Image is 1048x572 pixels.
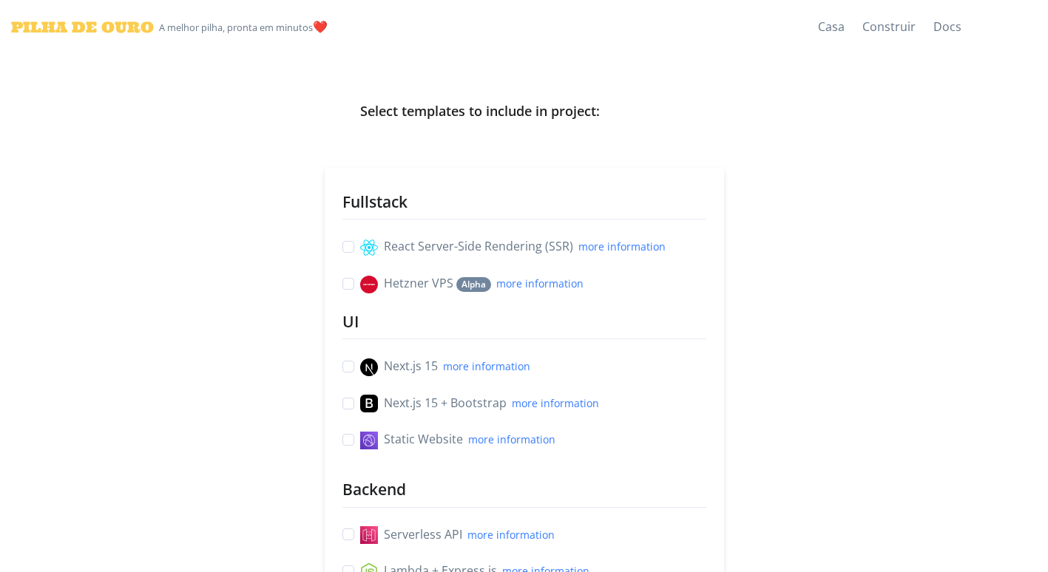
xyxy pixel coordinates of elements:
img: svg%3e [360,358,378,376]
font: Serverless API [384,526,555,542]
img: svg%3e [360,526,378,544]
font: React Server-Side Rendering (SSR) [384,238,666,254]
a: more information [496,276,584,290]
a: more information [467,528,555,542]
font: Hetzner VPS [384,275,453,291]
small: A melhor pilha, pronta em minutos [159,21,313,34]
font: Static Website [384,431,555,447]
a: Logotipo Goldstack [11,12,112,43]
a: more information [443,359,530,373]
font: Next.js 15 [384,358,530,374]
img: svg%3e [360,395,378,412]
iframe: GitHub Star Goldstack [970,18,1037,33]
img: hetzner.svg [360,276,378,293]
h2: UI [342,311,706,333]
a: more information [578,239,666,253]
span: Alpha [456,277,491,293]
a: more information [512,396,599,410]
font: Next.js 15 + Bootstrap [384,395,599,411]
h2: Fullstack [342,191,706,213]
span: ️❤️ [159,12,328,43]
a: more information [468,432,555,446]
h2: Backend [342,479,706,500]
h4: Select templates to include in project: [360,102,689,120]
img: svg%3e [360,239,378,256]
img: svg%3e [360,432,378,449]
